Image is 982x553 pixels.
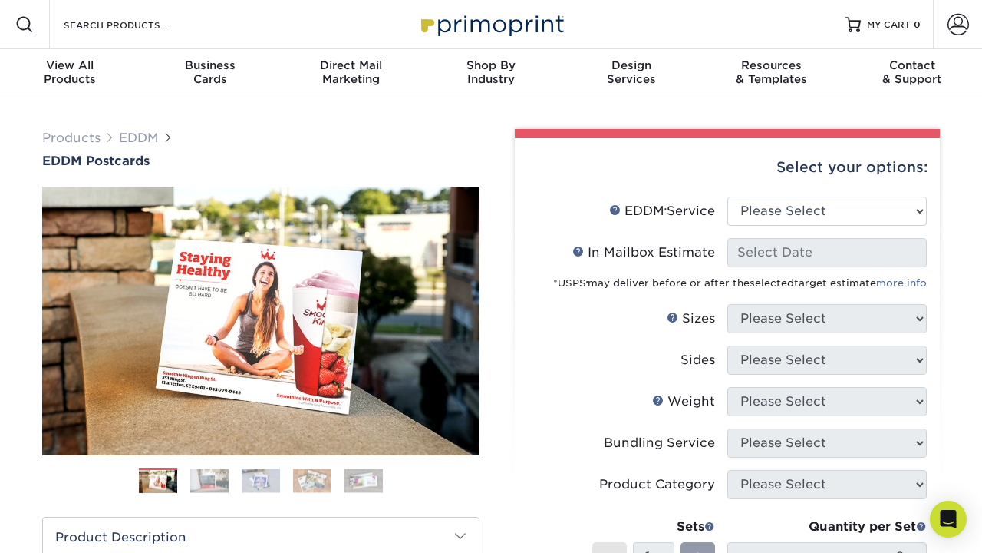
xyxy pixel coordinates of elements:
img: EDDM 01 [139,469,177,495]
img: EDDM Postcards 01 [42,170,479,472]
span: Shop By [421,58,562,72]
div: Industry [421,58,562,86]
a: DesignServices [561,49,701,98]
img: EDDM 05 [344,469,383,492]
div: Sets [592,518,715,536]
div: Open Intercom Messenger [930,501,967,538]
span: selected [750,277,794,289]
div: Select your options: [527,138,928,197]
a: more info [876,277,927,289]
small: *USPS may deliver before or after the target estimate [553,277,927,289]
div: In Mailbox Estimate [572,243,715,262]
a: EDDM Postcards [42,154,479,168]
a: Contact& Support [842,49,982,98]
div: Sides [680,351,715,369]
span: 0 [914,19,921,30]
span: Design [561,58,701,72]
div: Sizes [667,310,715,328]
div: Marketing [281,58,421,86]
a: Shop ByIndustry [421,49,562,98]
sup: ® [586,280,588,285]
div: Cards [140,58,281,86]
span: Resources [701,58,842,72]
span: Contact [842,58,982,72]
input: SEARCH PRODUCTS..... [62,15,212,34]
a: Resources& Templates [701,49,842,98]
div: EDDM Service [609,202,715,220]
img: EDDM 03 [242,469,280,492]
span: MY CART [867,18,911,31]
div: Product Category [599,475,715,494]
a: Products [42,131,101,145]
img: EDDM 02 [190,469,229,492]
a: Direct MailMarketing [281,49,421,98]
sup: ® [664,207,667,214]
img: EDDM 04 [293,469,331,492]
span: Direct Mail [281,58,421,72]
a: BusinessCards [140,49,281,98]
div: & Support [842,58,982,86]
div: Bundling Service [604,434,715,452]
div: Services [561,58,701,86]
div: & Templates [701,58,842,86]
div: Quantity per Set [727,518,927,536]
img: Primoprint [414,8,568,41]
span: EDDM Postcards [42,154,150,168]
a: EDDM [119,131,159,145]
input: Select Date [727,238,927,267]
span: Business [140,58,281,72]
div: Weight [652,392,715,411]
